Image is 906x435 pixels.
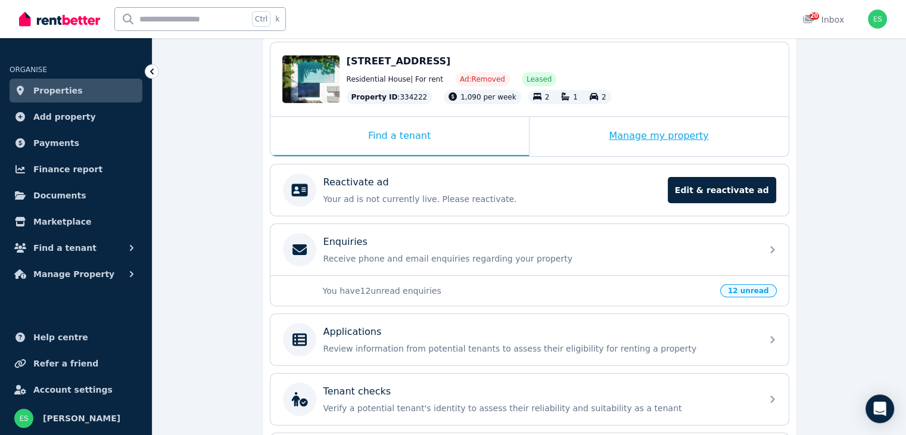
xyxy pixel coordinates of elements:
p: Tenant checks [323,384,391,399]
span: 20 [810,13,819,20]
a: ApplicationsReview information from potential tenants to assess their eligibility for renting a p... [270,314,789,365]
p: Review information from potential tenants to assess their eligibility for renting a property [323,343,755,355]
span: Payments [33,136,79,150]
span: Ctrl [252,11,270,27]
p: Verify a potential tenant's identity to assess their reliability and suitability as a tenant [323,402,755,414]
div: Open Intercom Messenger [865,394,894,423]
a: Tenant checksVerify a potential tenant's identity to assess their reliability and suitability as ... [270,374,789,425]
span: 2 [545,93,550,101]
a: Finance report [10,157,142,181]
img: Eloise Smith [868,10,887,29]
span: Property ID [351,92,398,102]
p: Applications [323,325,382,339]
p: Reactivate ad [323,175,389,189]
div: : 334222 [347,90,432,104]
div: Inbox [802,14,844,26]
span: Help centre [33,330,88,344]
p: Enquiries [323,235,368,249]
span: 1,090 per week [460,93,516,101]
span: Refer a friend [33,356,98,371]
button: Find a tenant [10,236,142,260]
span: Properties [33,83,83,98]
span: ORGANISE [10,66,47,74]
a: EnquiriesReceive phone and email enquiries regarding your property [270,224,789,275]
span: Ad: Removed [460,74,505,84]
span: Manage Property [33,267,114,281]
a: Marketplace [10,210,142,234]
span: [STREET_ADDRESS] [347,55,451,67]
span: Find a tenant [33,241,96,255]
a: Reactivate adYour ad is not currently live. Please reactivate.Edit & reactivate ad [270,164,789,216]
img: Eloise Smith [14,409,33,428]
span: Documents [33,188,86,203]
div: Find a tenant [270,117,529,156]
a: Account settings [10,378,142,402]
span: 1 [573,93,578,101]
p: Your ad is not currently live. Please reactivate. [323,193,661,205]
div: Manage my property [530,117,789,156]
span: Leased [527,74,552,84]
span: 12 unread [720,284,777,297]
a: Properties [10,79,142,102]
a: Add property [10,105,142,129]
img: RentBetter [19,10,100,28]
span: Edit & reactivate ad [668,177,776,203]
a: Documents [10,184,142,207]
span: [PERSON_NAME] [43,411,120,425]
span: k [275,14,279,24]
span: Marketplace [33,215,91,229]
span: Account settings [33,383,113,397]
a: Refer a friend [10,352,142,375]
p: You have 12 unread enquiries [323,285,713,297]
span: 2 [602,93,606,101]
p: Receive phone and email enquiries regarding your property [323,253,755,265]
span: Finance report [33,162,102,176]
span: Add property [33,110,96,124]
a: Help centre [10,325,142,349]
span: Residential House | For rent [347,74,443,84]
a: Payments [10,131,142,155]
button: Manage Property [10,262,142,286]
